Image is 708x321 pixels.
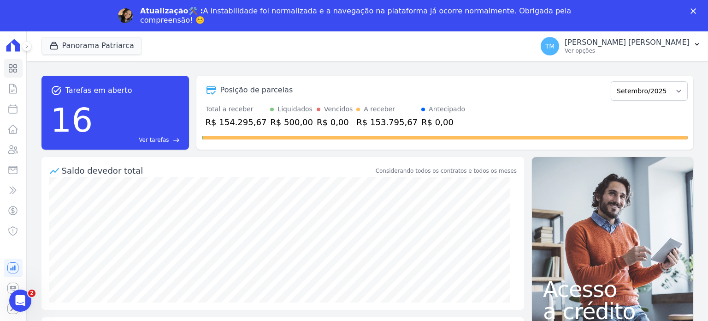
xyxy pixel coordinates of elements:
[429,104,465,114] div: Antecipado
[173,137,180,144] span: east
[206,116,267,128] div: R$ 154.295,67
[140,6,575,25] div: A instabilidade foi normalizada e a navegação na plataforma já ocorre normalmente. Obrigada pela ...
[277,104,313,114] div: Liquidados
[9,290,31,312] iframe: Intercom live chat
[364,104,395,114] div: A receber
[533,33,708,59] button: TM [PERSON_NAME] [PERSON_NAME] Ver opções
[220,85,293,96] div: Posição de parcelas
[51,85,62,96] span: task_alt
[421,116,465,128] div: R$ 0,00
[356,116,418,128] div: R$ 153.795,67
[28,290,35,297] span: 2
[51,96,93,144] div: 16
[96,136,179,144] a: Ver tarefas east
[324,104,353,114] div: Vencidos
[543,278,682,300] span: Acesso
[545,43,555,49] span: TM
[376,167,517,175] div: Considerando todos os contratos e todos os meses
[565,38,690,47] p: [PERSON_NAME] [PERSON_NAME]
[139,136,169,144] span: Ver tarefas
[317,116,353,128] div: R$ 0,00
[690,8,700,14] div: Fechar
[41,37,142,55] button: Panorama Patriarca
[65,85,132,96] span: Tarefas em aberto
[62,164,374,177] div: Saldo devedor total
[118,8,133,23] img: Profile image for Adriane
[206,104,267,114] div: Total a receber
[140,6,203,15] b: Atualização🛠️ :
[270,116,313,128] div: R$ 500,00
[565,47,690,55] p: Ver opções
